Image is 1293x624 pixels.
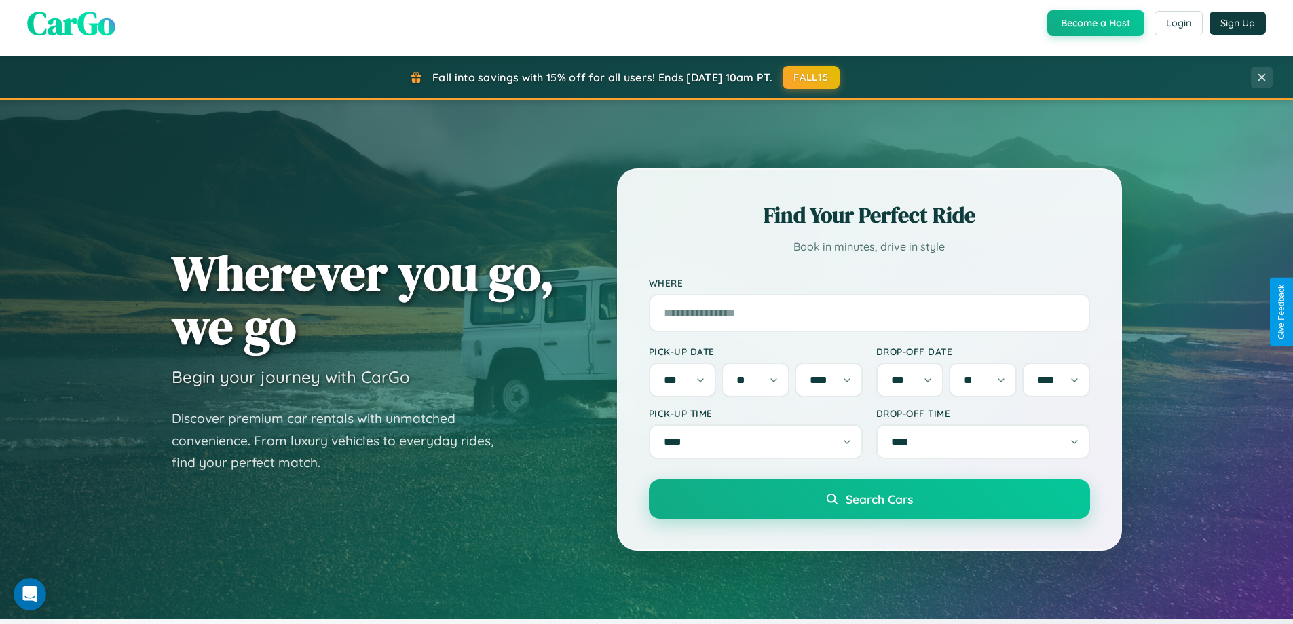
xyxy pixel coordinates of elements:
label: Drop-off Time [876,407,1090,419]
label: Pick-up Time [649,407,863,419]
span: Fall into savings with 15% off for all users! Ends [DATE] 10am PT. [432,71,772,84]
label: Pick-up Date [649,346,863,357]
span: CarGo [27,1,115,45]
label: Drop-off Date [876,346,1090,357]
label: Where [649,277,1090,289]
button: Become a Host [1047,10,1144,36]
h2: Find Your Perfect Ride [649,200,1090,230]
h1: Wherever you go, we go [172,246,555,353]
div: Give Feedback [1277,285,1286,339]
button: Sign Up [1210,12,1266,35]
p: Book in minutes, drive in style [649,237,1090,257]
button: FALL15 [783,66,840,89]
p: Discover premium car rentals with unmatched convenience. From luxury vehicles to everyday rides, ... [172,407,511,474]
h3: Begin your journey with CarGo [172,367,410,387]
button: Login [1155,11,1203,35]
button: Search Cars [649,479,1090,519]
iframe: Intercom live chat [14,578,46,610]
span: Search Cars [846,492,913,507]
